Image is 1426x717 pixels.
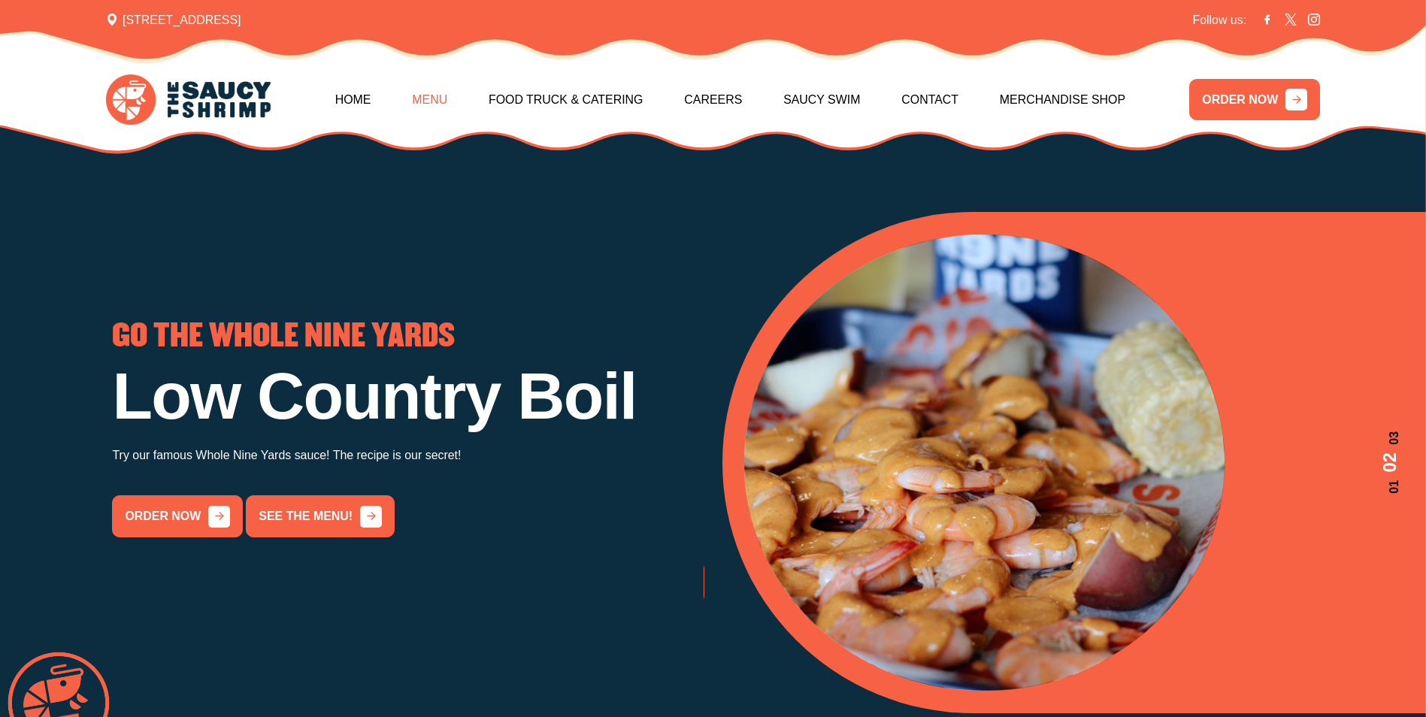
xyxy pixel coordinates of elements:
span: GO THE WHOLE NINE YARDS [112,322,455,352]
p: Come and try a taste of Statesboro's oldest Low Country Boil restaurant! [704,510,1295,531]
h1: Sizzling Savory Seafood [704,364,1295,495]
div: 2 / 3 [744,234,1403,691]
img: Banner Image [744,234,1225,691]
a: Home [335,68,371,132]
div: 2 / 3 [112,322,704,537]
img: logo [106,74,271,124]
a: Menu [412,68,447,132]
span: 01 [1376,480,1403,494]
a: Saucy Swim [783,68,860,132]
a: Contact [901,68,958,132]
a: See the menu! [246,495,394,537]
span: 02 [1376,452,1403,473]
span: 03 [1376,431,1403,445]
p: Try our famous Whole Nine Yards sauce! The recipe is our secret! [112,445,704,466]
span: LOW COUNTRY BOIL [704,322,952,352]
span: Follow us: [1192,11,1246,29]
span: [STREET_ADDRESS] [106,11,241,29]
h1: Low Country Boil [112,364,704,430]
a: Careers [684,68,742,132]
a: Merchandise Shop [1000,68,1125,132]
a: ORDER NOW [1189,79,1320,121]
a: order now [112,495,243,537]
a: Food Truck & Catering [489,68,643,132]
a: order now [704,561,834,604]
div: 3 / 3 [704,322,1295,603]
